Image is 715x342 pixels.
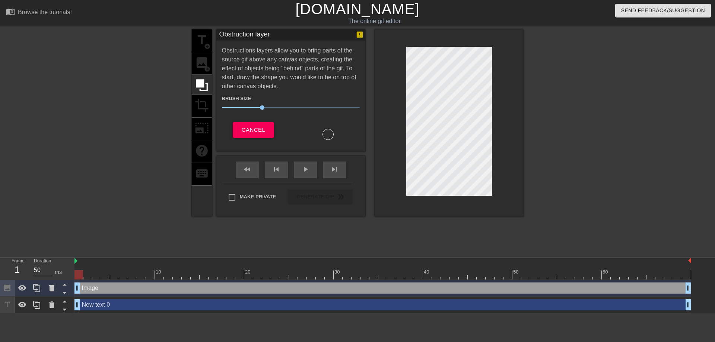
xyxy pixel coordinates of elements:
button: Send Feedback/Suggestion [615,4,711,17]
div: Obstructions layers allow you to bring parts of the source gif above any canvas objects, creating... [222,46,360,140]
span: menu_book [6,7,15,16]
span: Cancel [242,125,265,135]
img: bound-end.png [688,258,691,263]
span: drag_handle [73,301,81,309]
span: drag_handle [73,284,81,292]
span: play_arrow [301,165,310,174]
div: Frame [6,258,28,279]
button: Cancel [233,122,274,138]
div: 30 [334,268,341,276]
div: 10 [156,268,162,276]
span: drag_handle [684,284,692,292]
a: [DOMAIN_NAME] [295,1,419,17]
div: 1 [12,263,23,277]
span: fast_rewind [243,165,252,174]
div: 50 [513,268,520,276]
span: drag_handle [684,301,692,309]
div: Obstruction layer [219,29,270,41]
div: 40 [424,268,430,276]
div: 20 [245,268,252,276]
div: The online gif editor [242,17,507,26]
div: ms [55,268,62,276]
label: Brush Size [222,95,251,102]
span: skip_next [330,165,339,174]
label: Duration [34,259,51,263]
div: 60 [603,268,609,276]
span: Make Private [240,193,276,201]
a: Browse the tutorials! [6,7,72,19]
span: Send Feedback/Suggestion [621,6,705,15]
span: skip_previous [272,165,281,174]
div: Browse the tutorials! [18,9,72,15]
